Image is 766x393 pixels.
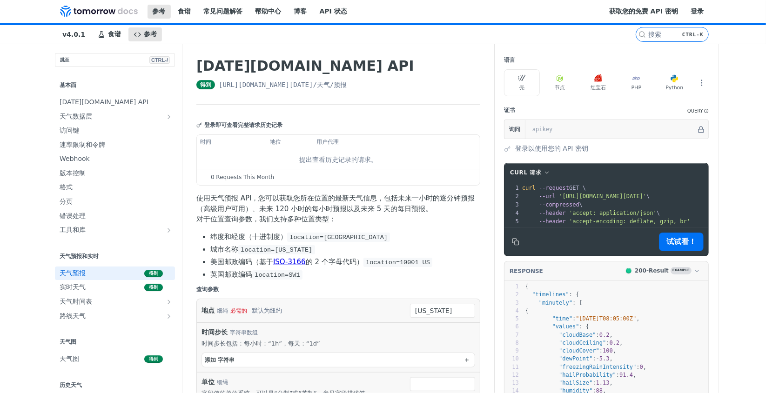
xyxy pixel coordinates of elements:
[60,283,86,291] font: 实时天气
[202,378,215,386] font: 单位
[504,299,519,307] div: 3
[60,355,79,362] font: 天气图
[218,357,235,363] font: 字符串
[504,371,519,379] div: 12
[559,380,592,386] span: "hailSize"
[604,5,683,19] a: 获取您的免费 API 密钥
[60,141,105,148] font: 速率限制和令牌
[635,266,669,275] div: 200 - Result
[696,125,706,134] button: Hide
[149,285,158,290] font: 得到
[666,237,696,246] font: 试试看！
[217,379,228,386] font: 细绳
[60,113,92,120] font: 天气数据层
[603,347,613,354] span: 100
[525,283,529,290] span: {
[55,152,175,166] a: Webhook
[60,57,69,62] font: 跳至
[504,339,519,347] div: 8
[55,209,175,223] a: 错误处理
[205,357,216,363] font: 添加
[273,258,306,266] font: ISO-3166
[504,323,519,331] div: 6
[504,209,520,217] div: 4
[569,210,657,216] span: 'accept: application/json'
[504,291,519,299] div: 2
[153,7,166,15] font: 参考
[316,139,339,146] font: 用户代理
[60,183,73,191] font: 格式
[522,185,586,191] span: GET \
[196,286,219,293] font: 查询参数
[504,379,519,387] div: 13
[504,184,520,192] div: 1
[210,233,287,241] font: 纬度和经度（十进制度）
[504,120,525,139] button: 询问
[151,57,168,63] font: CTRL-/
[522,201,583,208] span: \
[128,27,162,41] a: 参考
[60,155,90,162] font: Webhook
[522,210,660,216] span: \
[60,298,92,305] font: 天气时间表
[621,266,704,275] button: 200200-ResultExample
[552,315,572,322] span: "time"
[525,291,579,298] span: : {
[217,307,228,314] font: 细绳
[659,233,704,251] button: 试试看！
[599,332,610,338] span: 0.2
[55,280,175,294] a: 实时天气得到
[504,200,520,209] div: 3
[504,107,515,113] font: 证书
[504,355,519,363] div: 10
[648,31,729,38] input: CTRL-K
[210,270,252,279] font: 英国邮政编码
[632,85,642,91] font: PHP
[539,210,566,216] span: --header
[241,246,312,253] span: location=[US_STATE]
[60,98,148,106] font: [DATE][DOMAIN_NAME] API
[178,7,191,15] font: 食谱
[626,268,632,273] span: 200
[252,307,282,314] font: 默认为纽约
[525,307,529,314] span: {
[555,85,565,91] font: 节点
[230,329,258,336] font: 字符串数组
[609,7,678,15] font: 获取您的免费 API 密钥
[289,5,312,19] a: 博客
[199,5,248,19] a: 常见问题解答
[509,126,520,133] font: 询问
[196,122,202,128] svg: 钥匙
[55,180,175,194] a: 格式
[687,107,703,114] div: Query
[504,217,520,226] div: 5
[60,82,76,88] font: 基本面
[200,139,211,146] font: 时间
[559,355,592,362] span: "dewPoint"
[230,307,247,314] font: 必需的
[252,258,273,266] font: （基于
[504,57,515,63] font: 语言
[559,347,599,354] span: "cloudCover"
[528,120,696,139] input: apikey
[591,85,606,91] font: 红宝石
[504,192,520,200] div: 2
[55,266,175,280] a: 天气预报得到
[366,259,430,266] span: location=10001 US
[704,109,709,113] i: Information
[55,53,175,67] button: 跳至CTRL-/
[108,30,121,38] font: 食谱
[576,315,636,322] span: "[DATE]T08:05:00Z"
[671,267,692,274] span: Example
[504,307,519,315] div: 4
[55,95,175,109] a: [DATE][DOMAIN_NAME] API
[665,85,683,91] font: Python
[210,245,238,253] font: 城市名称
[559,364,636,370] span: "freezingRainIntensity"
[48,25,636,44] nav: 主要导航
[640,364,643,370] span: 0
[596,380,610,386] span: 1.13
[165,113,173,120] button: 显示天气数据层的子页面
[525,364,646,370] span: : ,
[144,30,157,38] font: 参考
